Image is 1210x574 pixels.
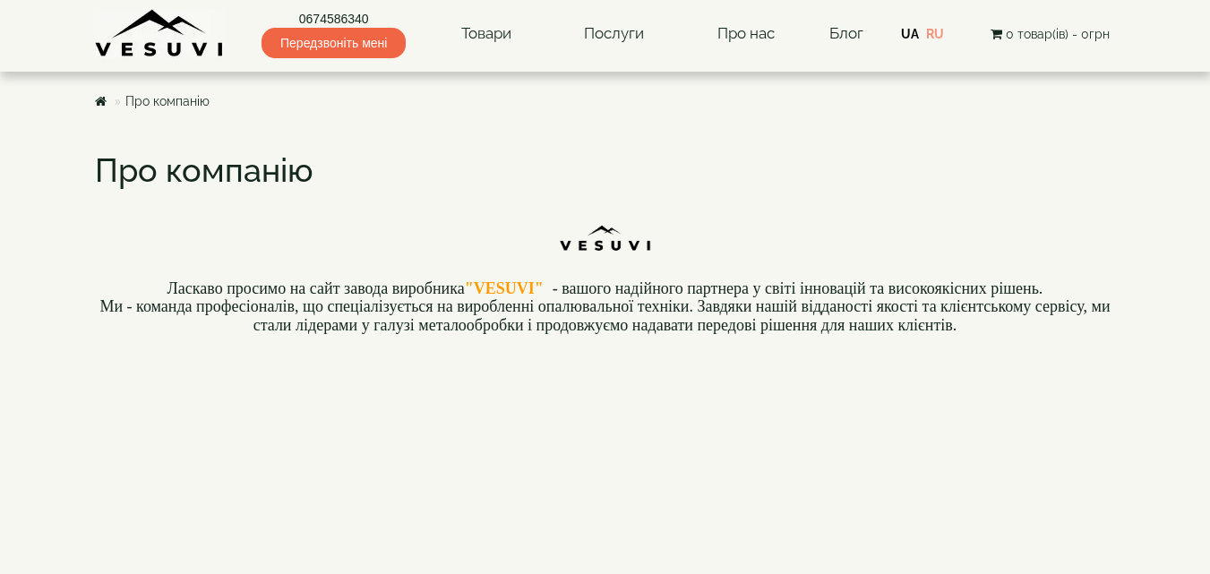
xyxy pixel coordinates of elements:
a: Про компанію [125,94,210,108]
a: RU [926,27,944,41]
a: UA [901,27,919,41]
a: Блог [829,24,863,42]
b: "VESUVI" [465,279,544,297]
img: QBhEc4fz9jSNBMnu1RRyULxzU3XfrFrOUmC_HauK4ntfVyVMHg8x6X77IbE-rTLxJqoEcOAOUhGKHtffdB3gyp1iMvnkwBDFc... [555,189,655,263]
button: 0 товар(ів) - 0грн [985,24,1115,44]
font: Ми - команда професіоналів, що спеціалізується на виробленні опалювальної техніки. Завдяки нашій ... [99,297,1110,334]
a: Про нас [699,13,793,55]
h1: Про компанію [95,153,1116,189]
span: - вашого надійного партнера у світі інновацій та високоякісних рішень. [553,279,1043,297]
span: Передзвоніть мені [262,28,406,58]
a: 0674586340 [262,10,406,28]
span: 0 товар(ів) - 0грн [1006,27,1110,41]
img: Завод VESUVI [95,9,225,58]
a: Послуги [566,13,662,55]
font: Ласкаво просимо на сайт завода виробника [167,279,465,297]
a: Товари [443,13,529,55]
